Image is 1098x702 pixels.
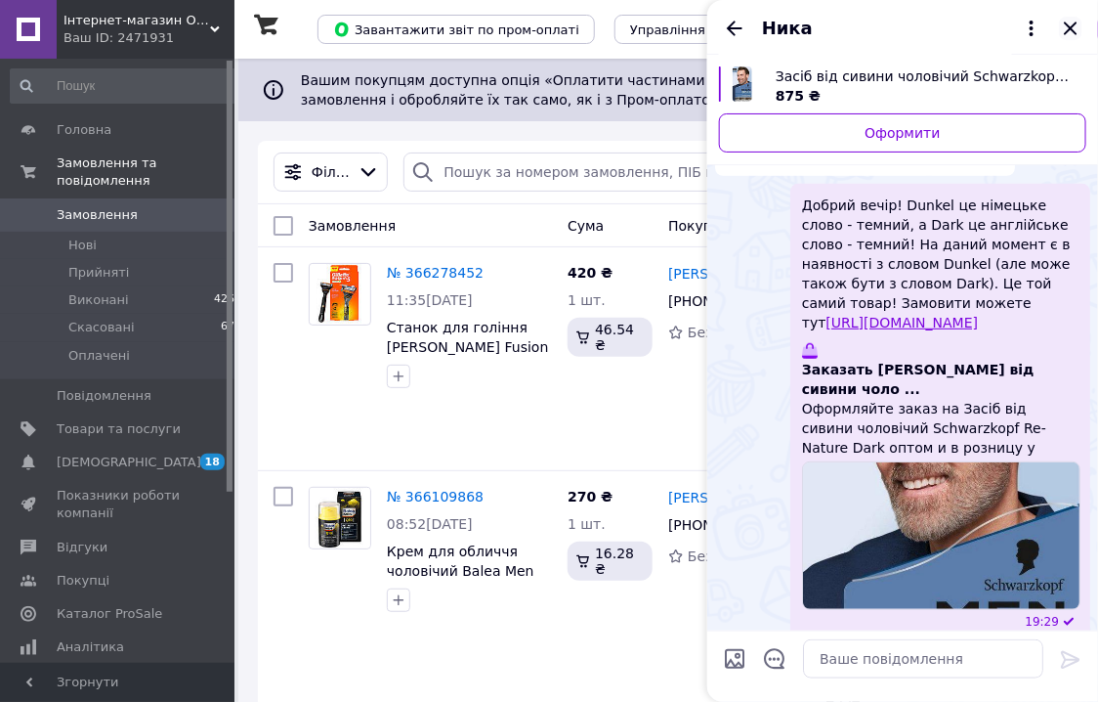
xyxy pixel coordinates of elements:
[1025,614,1059,631] span: 19:29 12.10.2025
[387,320,549,374] a: Станок для гоління [PERSON_NAME] Fusion 5 Power
[57,420,181,438] span: Товари та послуги
[776,66,1071,86] span: Засiб вiд сивини чоловічий Schwarzkopf Re-Nature Dark
[57,154,234,190] span: Замовлення та повідомлення
[57,638,124,656] span: Аналітика
[668,264,781,284] a: [PERSON_NAME]
[301,72,1018,108] span: Вашим покупцям доступна опція «Оплатити частинами від Rozetka» на 2 платежі. Отримуйте нові замов...
[802,461,1080,610] img: Заказать Засiб вiд сивини чоло ...
[1059,17,1082,40] button: Закрити
[614,15,795,44] button: Управління статусами
[214,291,241,309] span: 4265
[309,487,371,549] a: Фото товару
[10,68,243,104] input: Пошук
[802,399,1078,458] span: Оформляйте заказ на Засiб вiд сивини чоловічий Schwarzkopf Re-Nature Dark оптом и в розницу у "Ін...
[57,487,181,522] span: Показники роботи компанії
[568,542,653,581] div: 16.28 ₴
[68,319,135,336] span: Скасовані
[802,343,818,359] img: Заказать Засiб вiд сивини чоло ...
[68,291,129,309] span: Виконані
[568,516,606,532] span: 1 шт.
[403,153,745,192] input: Пошук за номером замовлення, ПІБ покупця, номером телефону, Email, номером накладної
[630,22,780,37] span: Управління статусами
[57,605,162,623] span: Каталог ProSale
[57,387,151,405] span: Повідомлення
[762,16,813,41] span: Ника
[68,347,130,365] span: Оплачені
[57,206,138,224] span: Замовлення
[57,539,107,556] span: Відгуки
[723,17,746,40] button: Назад
[57,572,109,590] span: Покупці
[68,264,129,282] span: Прийняті
[762,16,1043,41] button: Ника
[719,113,1086,153] a: Оформити
[221,319,241,336] span: 678
[776,88,821,104] span: 875 ₴
[68,237,97,254] span: Нові
[733,66,753,102] img: 6531049141_w100_h100_6531049141.jpg
[57,121,111,139] span: Головна
[312,162,350,182] span: Фільтри
[200,454,225,470] span: 18
[568,218,604,234] span: Cума
[57,454,201,471] span: [DEMOGRAPHIC_DATA]
[333,21,579,38] span: Завантажити звіт по пром-оплаті
[387,544,534,618] a: Крем для обличчя чоловічий Balea Men Energy Q10 Intensive Crème 50мл.
[310,488,370,548] img: Фото товару
[802,196,1078,332] span: Добрий вечір! Dunkel це німецьке слово - темний, а Dark це англійське слово - темний! На даний мо...
[387,292,473,308] span: 11:35[DATE]
[63,12,210,29] span: Інтернет-магазин Only Quality
[387,516,473,532] span: 08:52[DATE]
[802,360,1078,399] span: Заказать [PERSON_NAME] вiд сивини чоло ...
[568,489,612,505] span: 270 ₴
[387,489,484,505] a: № 366109868
[688,548,784,564] span: Без рейтингу
[668,488,781,507] a: [PERSON_NAME]
[317,15,595,44] button: Завантажити звіт по пром-оплаті
[688,325,784,340] span: Без рейтингу
[317,264,362,325] img: Фото товару
[568,318,653,357] div: 46.54 ₴
[568,292,606,308] span: 1 шт.
[664,287,774,315] div: [PHONE_NUMBER]
[664,511,774,539] div: [PHONE_NUMBER]
[63,29,234,47] div: Ваш ID: 2471931
[719,66,1086,106] a: Переглянути товар
[825,315,978,330] a: [URL][DOMAIN_NAME]
[568,265,612,281] span: 420 ₴
[387,265,484,281] a: № 366278452
[309,263,371,326] a: Фото товару
[668,218,738,234] span: Покупець
[762,646,787,672] button: Відкрити шаблони відповідей
[309,218,396,234] span: Замовлення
